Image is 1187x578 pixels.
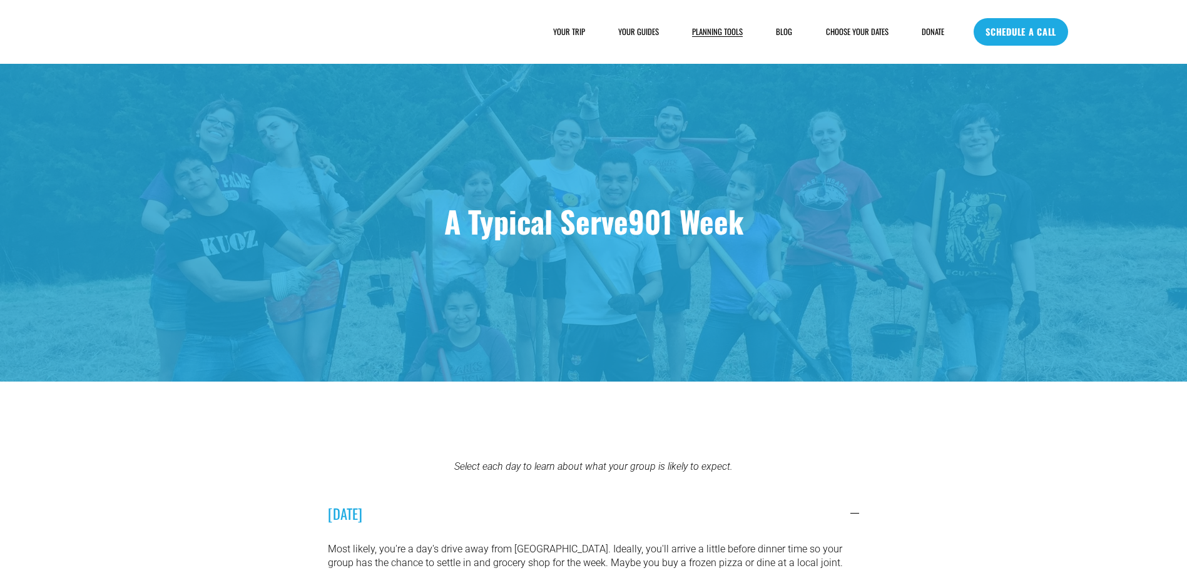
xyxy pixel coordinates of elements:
[776,26,792,38] a: BLOG
[692,26,743,38] span: PLANNING TOOLS
[328,484,860,542] button: [DATE]
[692,26,743,38] a: folder dropdown
[119,13,205,51] img: Serve901
[553,26,585,38] span: YOUR TRIP
[454,460,733,472] em: Select each day to learn about what your group is likely to expect.
[328,542,860,570] p: Most likely, you're a day's drive away from [GEOGRAPHIC_DATA]. Ideally, you'll arrive a little be...
[618,26,659,38] a: YOUR GUIDES
[922,26,944,38] a: DONATE
[826,26,889,38] a: CHOOSE YOUR DATES
[444,199,743,243] strong: A Typical Serve901 Week
[974,18,1068,46] a: SCHEDULE A CALL
[328,503,851,524] span: [DATE]
[553,26,585,38] a: folder dropdown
